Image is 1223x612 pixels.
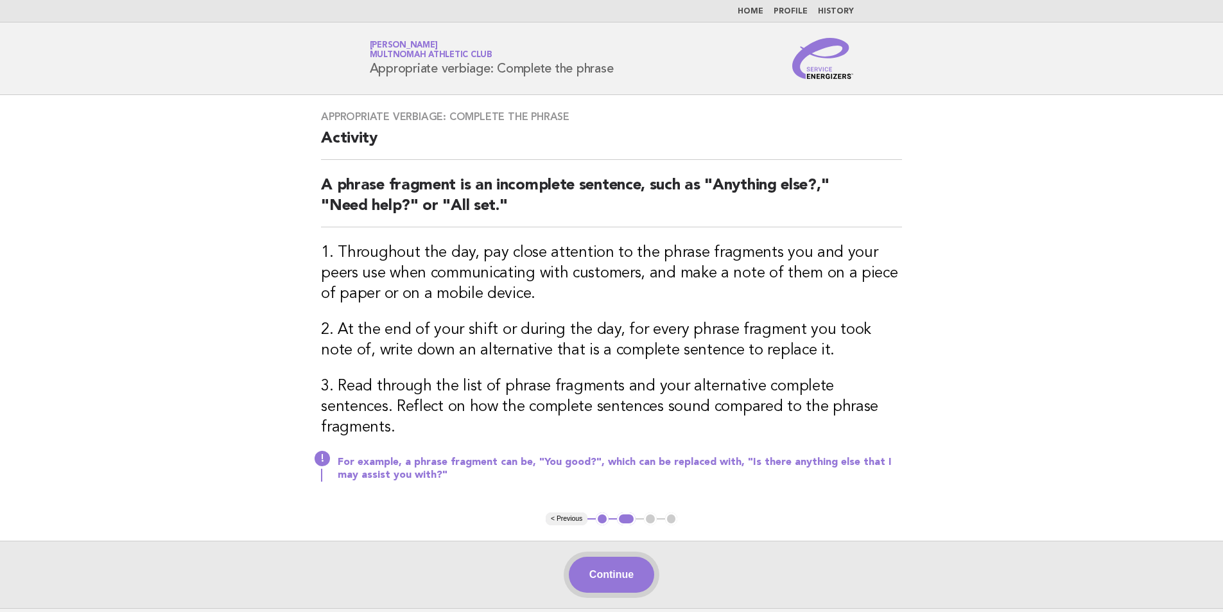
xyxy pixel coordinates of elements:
[321,128,902,160] h2: Activity
[338,456,902,482] p: For example, a phrase fragment can be, "You good?", which can be replaced with, "Is there anythin...
[370,51,492,60] span: Multnomah Athletic Club
[321,110,902,123] h3: Appropriate verbiage: Complete the phrase
[818,8,854,15] a: History
[617,512,636,525] button: 2
[546,512,587,525] button: < Previous
[321,320,902,361] h3: 2. At the end of your shift or during the day, for every phrase fragment you took note of, write ...
[792,38,854,79] img: Service Energizers
[321,175,902,227] h2: A phrase fragment is an incomplete sentence, such as "Anything else?," "Need help?" or "All set."
[738,8,763,15] a: Home
[321,376,902,438] h3: 3. Read through the list of phrase fragments and your alternative complete sentences. Reflect on ...
[774,8,808,15] a: Profile
[370,41,492,59] a: [PERSON_NAME]Multnomah Athletic Club
[321,243,902,304] h3: 1. Throughout the day, pay close attention to the phrase fragments you and your peers use when co...
[370,42,614,75] h1: Appropriate verbiage: Complete the phrase
[596,512,609,525] button: 1
[569,557,654,593] button: Continue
